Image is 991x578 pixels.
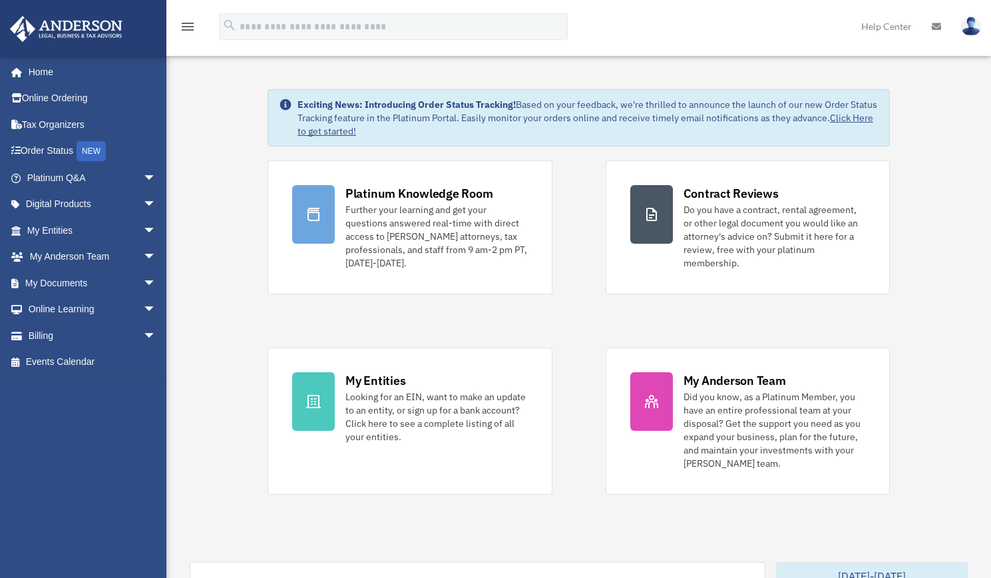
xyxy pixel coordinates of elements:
span: arrow_drop_down [143,244,170,271]
div: My Entities [345,372,405,389]
a: Online Learningarrow_drop_down [9,296,176,323]
div: NEW [77,141,106,161]
a: Platinum Q&Aarrow_drop_down [9,164,176,191]
a: My Entitiesarrow_drop_down [9,217,176,244]
div: Based on your feedback, we're thrilled to announce the launch of our new Order Status Tracking fe... [297,98,879,138]
span: arrow_drop_down [143,296,170,324]
img: Anderson Advisors Platinum Portal [6,16,126,42]
a: Digital Productsarrow_drop_down [9,191,176,218]
a: My Documentsarrow_drop_down [9,270,176,296]
a: Click Here to get started! [297,112,873,137]
a: Home [9,59,170,85]
span: arrow_drop_down [143,217,170,244]
a: My Anderson Teamarrow_drop_down [9,244,176,270]
a: Billingarrow_drop_down [9,322,176,349]
a: Events Calendar [9,349,176,376]
a: Contract Reviews Do you have a contract, rental agreement, or other legal document you would like... [606,160,891,294]
i: menu [180,19,196,35]
img: User Pic [961,17,981,36]
div: Platinum Knowledge Room [345,185,493,202]
i: search [222,18,237,33]
strong: Exciting News: Introducing Order Status Tracking! [297,99,516,111]
a: Online Ordering [9,85,176,112]
a: My Entities Looking for an EIN, want to make an update to an entity, or sign up for a bank accoun... [268,348,552,495]
div: Further your learning and get your questions answered real-time with direct access to [PERSON_NAM... [345,203,528,270]
div: My Anderson Team [684,372,786,389]
div: Do you have a contract, rental agreement, or other legal document you would like an attorney's ad... [684,203,866,270]
span: arrow_drop_down [143,322,170,350]
div: Did you know, as a Platinum Member, you have an entire professional team at your disposal? Get th... [684,390,866,470]
span: arrow_drop_down [143,191,170,218]
span: arrow_drop_down [143,270,170,297]
div: Contract Reviews [684,185,779,202]
span: arrow_drop_down [143,164,170,192]
a: Order StatusNEW [9,138,176,165]
a: Tax Organizers [9,111,176,138]
a: Platinum Knowledge Room Further your learning and get your questions answered real-time with dire... [268,160,552,294]
a: My Anderson Team Did you know, as a Platinum Member, you have an entire professional team at your... [606,348,891,495]
div: Looking for an EIN, want to make an update to an entity, or sign up for a bank account? Click her... [345,390,528,443]
a: menu [180,23,196,35]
